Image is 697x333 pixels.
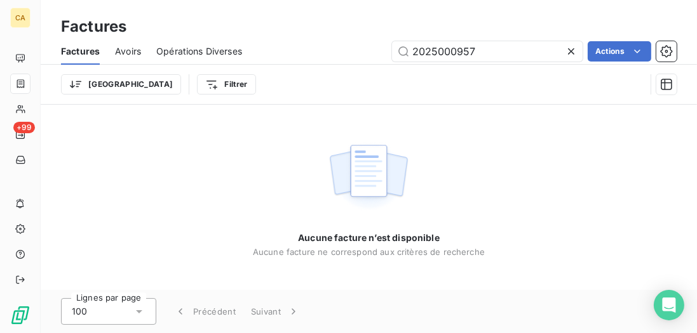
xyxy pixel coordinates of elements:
div: Open Intercom Messenger [654,290,684,320]
button: [GEOGRAPHIC_DATA] [61,74,181,95]
img: empty state [328,138,409,216]
input: Rechercher [392,41,583,62]
span: Aucune facture ne correspond aux critères de recherche [253,247,485,257]
button: Précédent [166,298,243,325]
button: Filtrer [197,74,255,95]
img: Logo LeanPay [10,305,30,325]
span: +99 [13,122,35,133]
span: Aucune facture n’est disponible [298,232,440,244]
button: Suivant [243,298,308,325]
span: Avoirs [115,45,141,58]
h3: Factures [61,15,126,38]
div: CA [10,8,30,28]
button: Actions [588,41,651,62]
span: 100 [72,305,87,318]
span: Factures [61,45,100,58]
span: Opérations Diverses [156,45,242,58]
